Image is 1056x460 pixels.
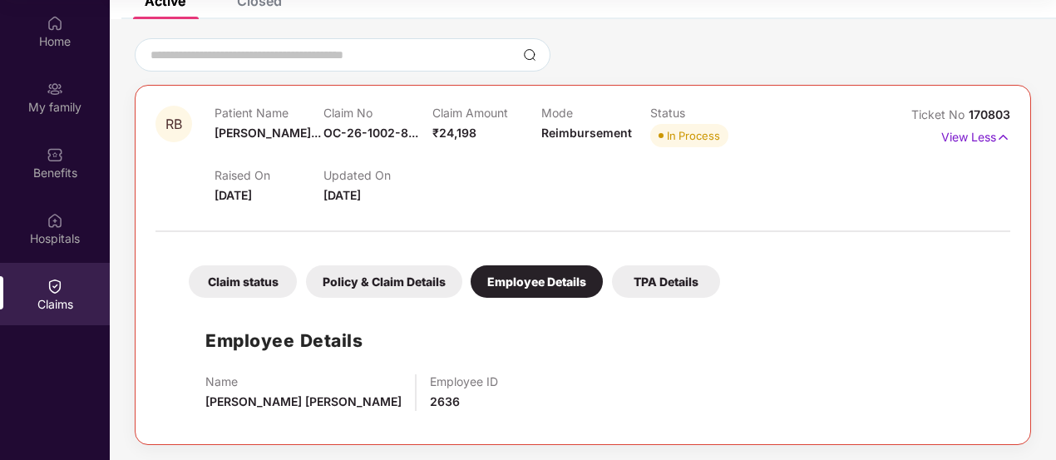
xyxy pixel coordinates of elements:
[323,188,361,202] span: [DATE]
[323,168,432,182] p: Updated On
[215,168,323,182] p: Raised On
[215,106,323,120] p: Patient Name
[969,107,1010,121] span: 170803
[323,126,418,140] span: OC-26-1002-8...
[323,106,432,120] p: Claim No
[215,126,321,140] span: [PERSON_NAME]...
[215,188,252,202] span: [DATE]
[996,128,1010,146] img: svg+xml;base64,PHN2ZyB4bWxucz0iaHR0cDovL3d3dy53My5vcmcvMjAwMC9zdmciIHdpZHRoPSIxNyIgaGVpZ2h0PSIxNy...
[189,265,297,298] div: Claim status
[430,374,498,388] p: Employee ID
[523,48,536,62] img: svg+xml;base64,PHN2ZyBpZD0iU2VhcmNoLTMyeDMyIiB4bWxucz0iaHR0cDovL3d3dy53My5vcmcvMjAwMC9zdmciIHdpZH...
[205,374,402,388] p: Name
[205,327,363,354] h1: Employee Details
[430,394,460,408] span: 2636
[432,126,476,140] span: ₹24,198
[541,106,650,120] p: Mode
[612,265,720,298] div: TPA Details
[47,212,63,229] img: svg+xml;base64,PHN2ZyBpZD0iSG9zcGl0YWxzIiB4bWxucz0iaHR0cDovL3d3dy53My5vcmcvMjAwMC9zdmciIHdpZHRoPS...
[47,81,63,97] img: svg+xml;base64,PHN2ZyB3aWR0aD0iMjAiIGhlaWdodD0iMjAiIHZpZXdCb3g9IjAgMCAyMCAyMCIgZmlsbD0ibm9uZSIgeG...
[165,117,182,131] span: RB
[47,15,63,32] img: svg+xml;base64,PHN2ZyBpZD0iSG9tZSIgeG1sbnM9Imh0dHA6Ly93d3cudzMub3JnLzIwMDAvc3ZnIiB3aWR0aD0iMjAiIG...
[941,124,1010,146] p: View Less
[667,127,720,144] div: In Process
[47,278,63,294] img: svg+xml;base64,PHN2ZyBpZD0iQ2xhaW0iIHhtbG5zPSJodHRwOi8vd3d3LnczLm9yZy8yMDAwL3N2ZyIgd2lkdGg9IjIwIi...
[911,107,969,121] span: Ticket No
[47,146,63,163] img: svg+xml;base64,PHN2ZyBpZD0iQmVuZWZpdHMiIHhtbG5zPSJodHRwOi8vd3d3LnczLm9yZy8yMDAwL3N2ZyIgd2lkdGg9Ij...
[432,106,541,120] p: Claim Amount
[471,265,603,298] div: Employee Details
[205,394,402,408] span: [PERSON_NAME] [PERSON_NAME]
[650,106,759,120] p: Status
[306,265,462,298] div: Policy & Claim Details
[541,126,632,140] span: Reimbursement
